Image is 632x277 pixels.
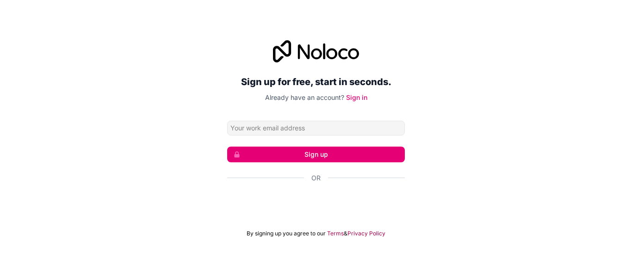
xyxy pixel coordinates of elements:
a: Sign in [346,93,367,101]
iframe: Sign in with Google Button [223,193,409,213]
span: By signing up you agree to our [247,230,326,237]
input: Email address [227,121,405,135]
span: Already have an account? [265,93,344,101]
a: Terms [327,230,344,237]
span: & [344,230,347,237]
button: Sign up [227,147,405,162]
span: Or [311,173,321,183]
a: Privacy Policy [347,230,385,237]
h2: Sign up for free, start in seconds. [227,74,405,90]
